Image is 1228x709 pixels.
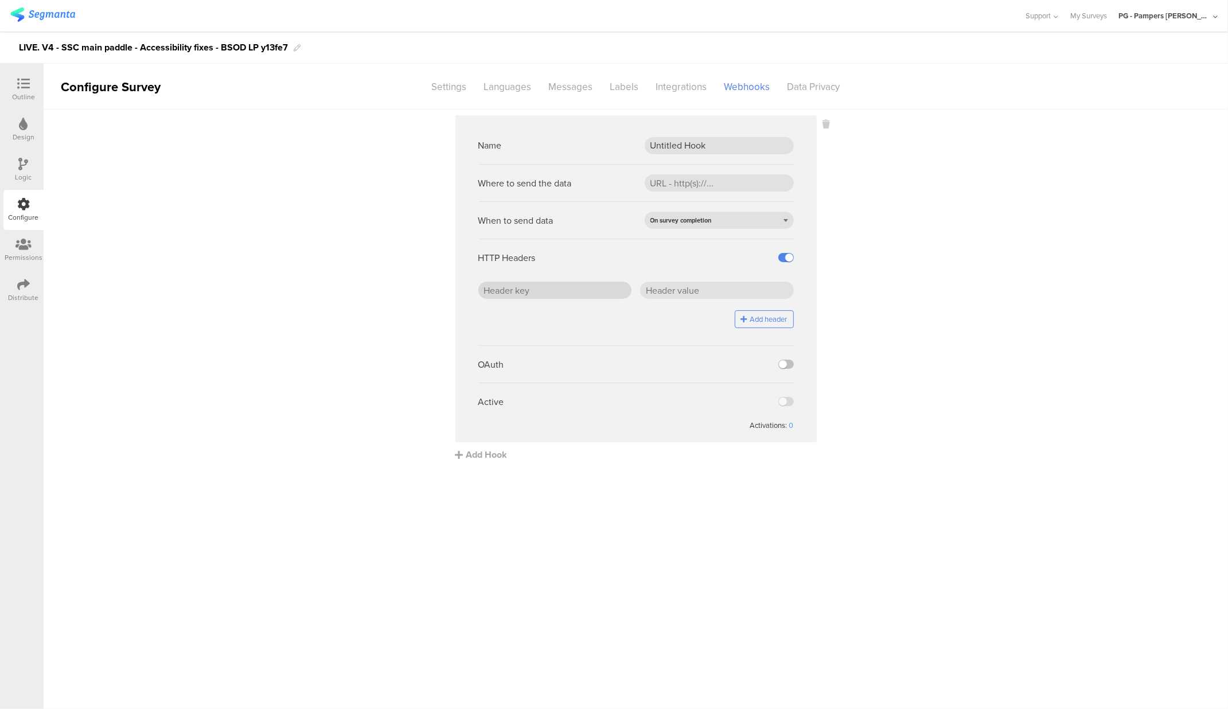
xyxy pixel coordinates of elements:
[10,7,75,22] img: segmanta logo
[478,177,572,190] div: Where to send the data
[645,174,794,192] input: URL - http(s)://...
[650,216,712,225] span: On survey completion
[602,77,648,97] div: Labels
[13,132,34,142] div: Design
[478,358,504,371] div: OAuth
[735,310,794,328] button: Add header
[478,214,553,227] div: When to send data
[749,420,789,431] div: Activations:
[789,420,794,431] div: 0
[779,77,849,97] div: Data Privacy
[1026,10,1051,21] span: Support
[648,77,716,97] div: Integrations
[478,139,502,152] div: Name
[15,172,32,182] div: Logic
[9,212,39,223] div: Configure
[716,77,779,97] div: Webhooks
[540,77,602,97] div: Messages
[478,251,536,264] div: HTTP Headers
[12,92,35,102] div: Outline
[9,293,39,303] div: Distribute
[640,282,794,299] input: Header value
[19,38,288,57] div: LIVE. V4 - SSC main paddle - Accessibility fixes - BSOD LP y13fe7
[423,77,475,97] div: Settings
[1118,10,1210,21] div: PG - Pampers [PERSON_NAME]
[478,282,632,299] input: Header key
[478,395,504,408] div: Active
[455,448,822,461] div: Add Hook
[44,77,176,96] div: Configure Survey
[475,77,540,97] div: Languages
[5,252,42,263] div: Permissions
[645,137,794,154] input: Hook Name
